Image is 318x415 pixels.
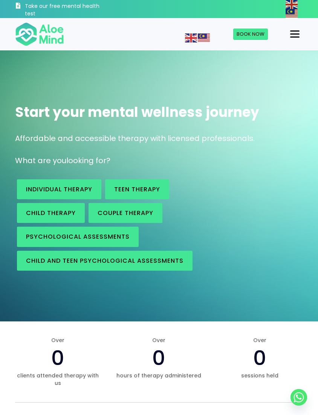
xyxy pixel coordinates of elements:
[185,34,198,41] a: English
[15,22,64,47] img: Aloe mind Logo
[105,179,169,199] a: Teen Therapy
[233,29,268,40] a: Book Now
[198,34,211,41] a: Malay
[198,33,210,42] img: ms
[15,133,303,144] p: Affordable and accessible therapy with licensed professionals.
[26,256,183,265] span: Child and Teen Psychological assessments
[89,203,162,223] a: Couple therapy
[17,251,193,271] a: Child and Teen Psychological assessments
[51,344,64,372] span: 0
[116,336,202,344] span: Over
[237,30,264,38] span: Book Now
[26,209,76,217] span: Child Therapy
[152,344,165,372] span: 0
[116,372,202,379] span: hours of therapy administered
[17,227,139,247] a: Psychological assessments
[217,336,303,344] span: Over
[290,389,307,406] a: Whatsapp
[98,209,153,217] span: Couple therapy
[253,344,266,372] span: 0
[26,185,92,194] span: Individual therapy
[185,33,197,42] img: en
[15,2,102,18] a: Take our free mental health test
[15,372,101,387] span: clients attended therapy with us
[286,9,298,17] a: Malay
[15,155,66,166] span: What are you
[17,179,101,199] a: Individual therapy
[66,155,110,166] span: looking for?
[287,28,303,41] button: Menu
[15,103,259,122] span: Start your mental wellness journey
[26,232,130,241] span: Psychological assessments
[15,336,101,344] span: Over
[25,3,102,17] h3: Take our free mental health test
[17,203,85,223] a: Child Therapy
[286,9,298,18] img: ms
[217,372,303,379] span: sessions held
[114,185,160,194] span: Teen Therapy
[286,0,298,8] a: English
